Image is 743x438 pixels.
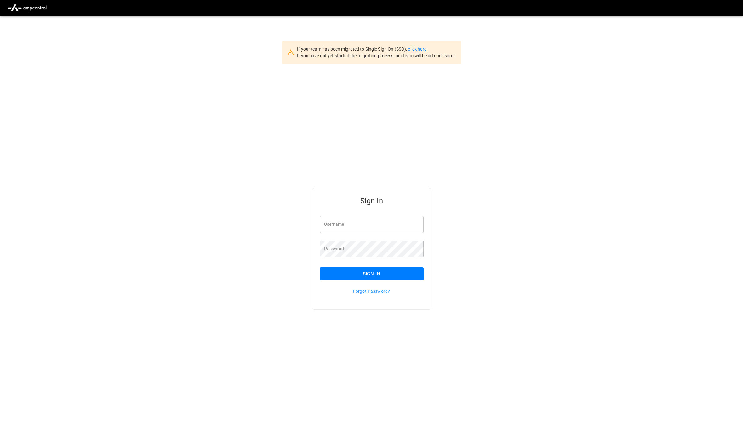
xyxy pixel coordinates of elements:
[320,196,424,206] h5: Sign In
[320,267,424,280] button: Sign In
[297,47,408,52] span: If your team has been migrated to Single Sign On (SSO),
[297,53,456,58] span: If you have not yet started the migration process, our team will be in touch soon.
[408,47,427,52] a: click here.
[320,288,424,294] p: Forgot Password?
[5,2,49,14] img: ampcontrol.io logo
